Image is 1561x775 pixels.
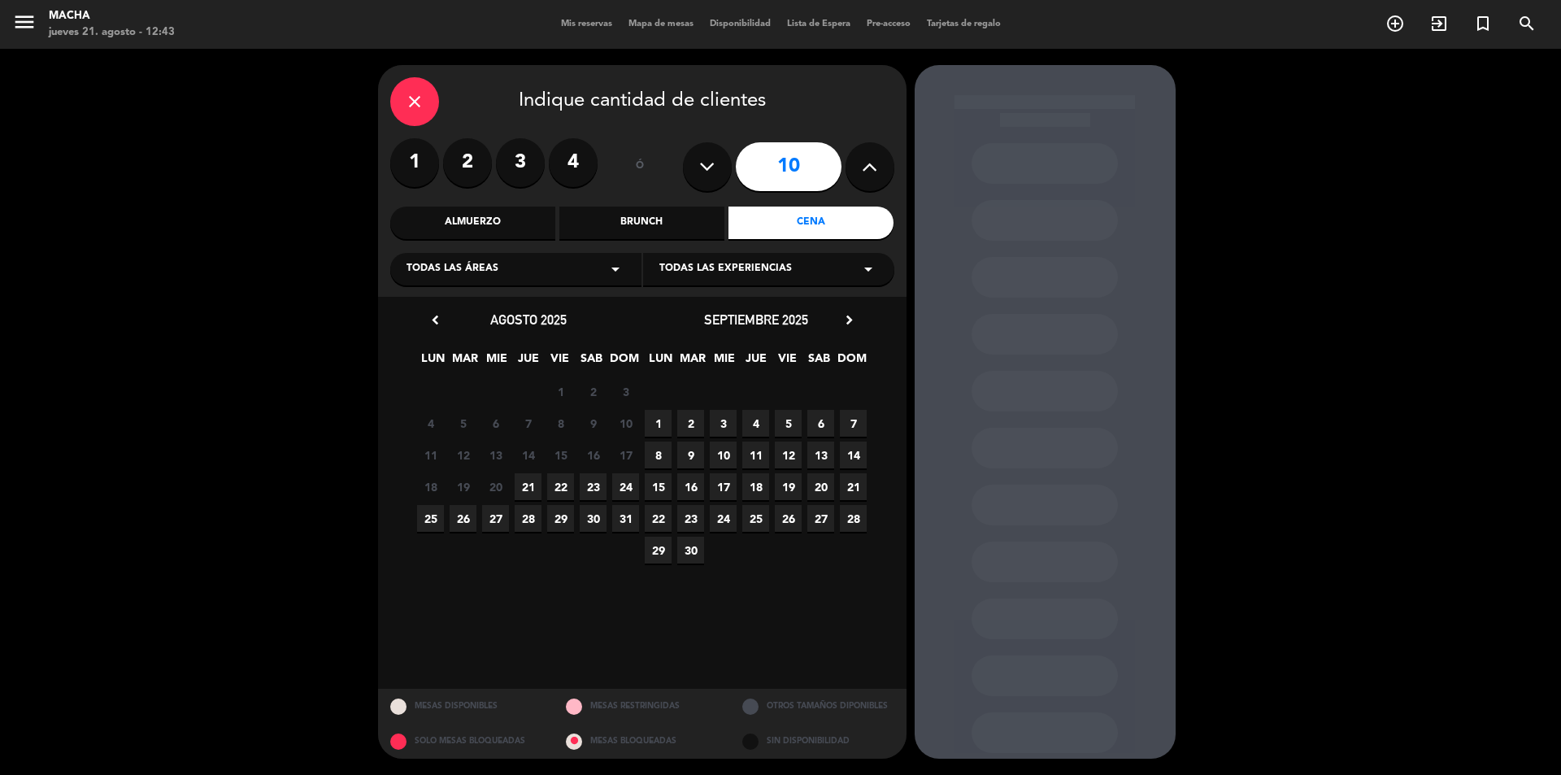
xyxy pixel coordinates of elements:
span: LUN [647,349,674,376]
span: 25 [417,505,444,532]
span: 30 [580,505,607,532]
span: 21 [840,473,867,500]
span: 17 [612,442,639,468]
i: chevron_left [427,311,444,329]
span: JUE [742,349,769,376]
span: 12 [775,442,802,468]
span: 25 [742,505,769,532]
div: SIN DISPONIBILIDAD [730,724,907,759]
i: exit_to_app [1429,14,1449,33]
span: SAB [806,349,833,376]
span: 9 [677,442,704,468]
div: MESAS RESTRINGIDAS [554,689,730,724]
span: MIE [711,349,737,376]
span: 24 [612,473,639,500]
span: 16 [677,473,704,500]
span: 30 [677,537,704,564]
span: 13 [482,442,509,468]
span: 1 [547,378,574,405]
div: Macha [49,8,175,24]
span: 26 [775,505,802,532]
span: 15 [645,473,672,500]
span: Mapa de mesas [620,20,702,28]
span: MAR [451,349,478,376]
div: MESAS BLOQUEADAS [554,724,730,759]
span: 16 [580,442,607,468]
label: 1 [390,138,439,187]
span: 31 [612,505,639,532]
span: SAB [578,349,605,376]
div: Indique cantidad de clientes [390,77,894,126]
span: 27 [482,505,509,532]
span: 22 [645,505,672,532]
div: SOLO MESAS BLOQUEADAS [378,724,554,759]
span: 26 [450,505,476,532]
i: add_circle_outline [1385,14,1405,33]
span: 9 [580,410,607,437]
span: 13 [807,442,834,468]
span: 20 [482,473,509,500]
span: 18 [742,473,769,500]
span: DOM [837,349,864,376]
span: Mis reservas [553,20,620,28]
span: MAR [679,349,706,376]
span: LUN [420,349,446,376]
i: close [405,92,424,111]
span: 23 [580,473,607,500]
span: JUE [515,349,541,376]
span: 23 [677,505,704,532]
span: 22 [547,473,574,500]
i: arrow_drop_down [606,259,625,279]
span: 1 [645,410,672,437]
span: 29 [645,537,672,564]
i: arrow_drop_down [859,259,878,279]
span: VIE [774,349,801,376]
span: 7 [840,410,867,437]
i: chevron_right [841,311,858,329]
span: 28 [515,505,541,532]
div: jueves 21. agosto - 12:43 [49,24,175,41]
span: 24 [710,505,737,532]
span: 11 [417,442,444,468]
span: 5 [450,410,476,437]
span: 17 [710,473,737,500]
span: MIE [483,349,510,376]
span: 2 [677,410,704,437]
span: 10 [612,410,639,437]
span: 2 [580,378,607,405]
span: Todas las experiencias [659,261,792,277]
button: menu [12,10,37,40]
span: 21 [515,473,541,500]
div: OTROS TAMAÑOS DIPONIBLES [730,689,907,724]
label: 3 [496,138,545,187]
span: septiembre 2025 [704,311,808,328]
span: 10 [710,442,737,468]
span: 12 [450,442,476,468]
span: 20 [807,473,834,500]
span: 11 [742,442,769,468]
i: menu [12,10,37,34]
div: MESAS DISPONIBLES [378,689,554,724]
span: 4 [417,410,444,437]
span: DOM [610,349,637,376]
span: Todas las áreas [407,261,498,277]
span: 8 [645,442,672,468]
span: Pre-acceso [859,20,919,28]
div: Brunch [559,207,724,239]
span: 5 [775,410,802,437]
span: 3 [612,378,639,405]
span: 4 [742,410,769,437]
span: 29 [547,505,574,532]
span: VIE [546,349,573,376]
span: 18 [417,473,444,500]
div: Almuerzo [390,207,555,239]
span: 15 [547,442,574,468]
label: 4 [549,138,598,187]
span: 14 [515,442,541,468]
span: 6 [482,410,509,437]
span: Lista de Espera [779,20,859,28]
div: Cena [728,207,894,239]
label: 2 [443,138,492,187]
span: 14 [840,442,867,468]
span: 19 [450,473,476,500]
